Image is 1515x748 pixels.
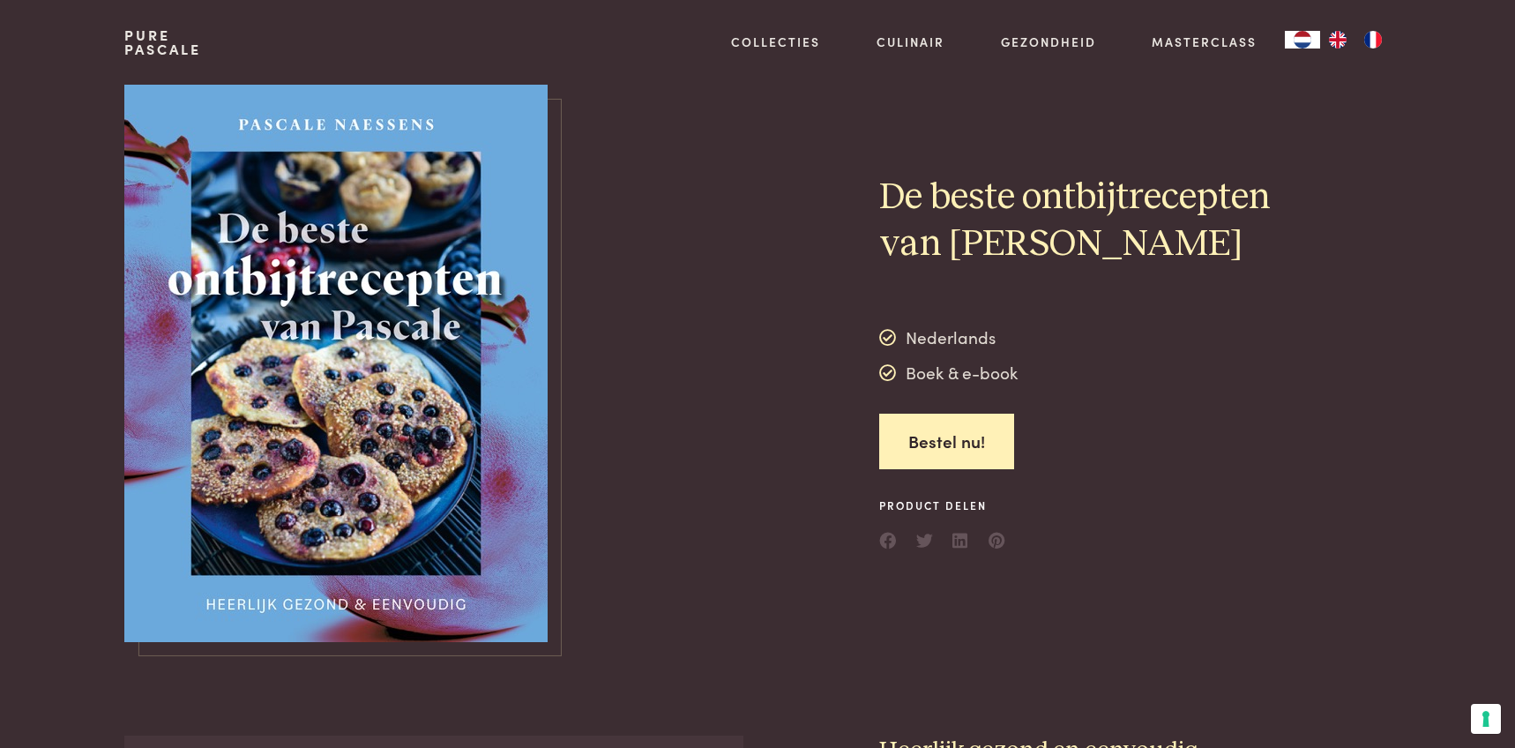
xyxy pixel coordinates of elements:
[879,175,1283,268] h2: De beste ontbijtrecepten van [PERSON_NAME]
[124,28,201,56] a: PurePascale
[731,33,820,51] a: Collecties
[1285,31,1320,49] div: Language
[879,360,1018,386] div: Boek & e-book
[1285,31,1391,49] aside: Language selected: Nederlands
[1320,31,1391,49] ul: Language list
[879,414,1014,469] a: Bestel nu!
[1152,33,1257,51] a: Masterclass
[877,33,944,51] a: Culinair
[879,497,1006,513] span: Product delen
[1320,31,1355,49] a: EN
[1471,704,1501,734] button: Uw voorkeuren voor toestemming voor trackingtechnologieën
[1355,31,1391,49] a: FR
[1285,31,1320,49] a: NL
[1001,33,1096,51] a: Gezondheid
[124,85,548,642] img: https://admin.purepascale.com/wp-content/uploads/2025/02/9789020955361.jpeg
[879,325,1018,351] div: Nederlands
